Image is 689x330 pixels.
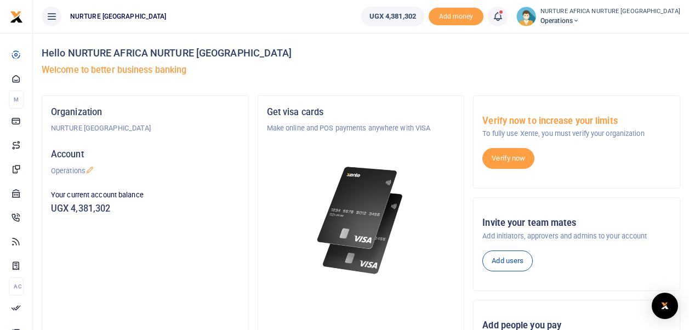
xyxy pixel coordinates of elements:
[429,12,483,20] a: Add money
[51,203,240,214] h5: UGX 4,381,302
[51,166,240,177] p: Operations
[10,10,23,24] img: logo-small
[51,149,240,160] h5: Account
[361,7,424,26] a: UGX 4,381,302
[516,7,536,26] img: profile-user
[429,8,483,26] li: Toup your wallet
[9,90,24,109] li: M
[10,12,23,20] a: logo-small logo-large logo-large
[267,107,455,118] h5: Get visa cards
[51,107,240,118] h5: Organization
[482,218,671,229] h5: Invite your team mates
[51,190,240,201] p: Your current account balance
[482,231,671,242] p: Add initiators, approvers and admins to your account
[357,7,429,26] li: Wallet ballance
[42,47,680,59] h4: Hello NURTURE AFRICA NURTURE [GEOGRAPHIC_DATA]
[42,65,680,76] h5: Welcome to better business banking
[516,7,680,26] a: profile-user NURTURE AFRICA NURTURE [GEOGRAPHIC_DATA] Operations
[369,11,416,22] span: UGX 4,381,302
[314,160,408,281] img: xente-_physical_cards.png
[482,251,533,271] a: Add users
[66,12,171,21] span: NURTURE [GEOGRAPHIC_DATA]
[429,8,483,26] span: Add money
[652,293,678,319] div: Open Intercom Messenger
[540,16,680,26] span: Operations
[482,128,671,139] p: To fully use Xente, you must verify your organization
[482,148,534,169] a: Verify now
[482,116,671,127] h5: Verify now to increase your limits
[267,123,455,134] p: Make online and POS payments anywhere with VISA
[9,277,24,295] li: Ac
[540,7,680,16] small: NURTURE AFRICA NURTURE [GEOGRAPHIC_DATA]
[51,123,240,134] p: NURTURE [GEOGRAPHIC_DATA]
